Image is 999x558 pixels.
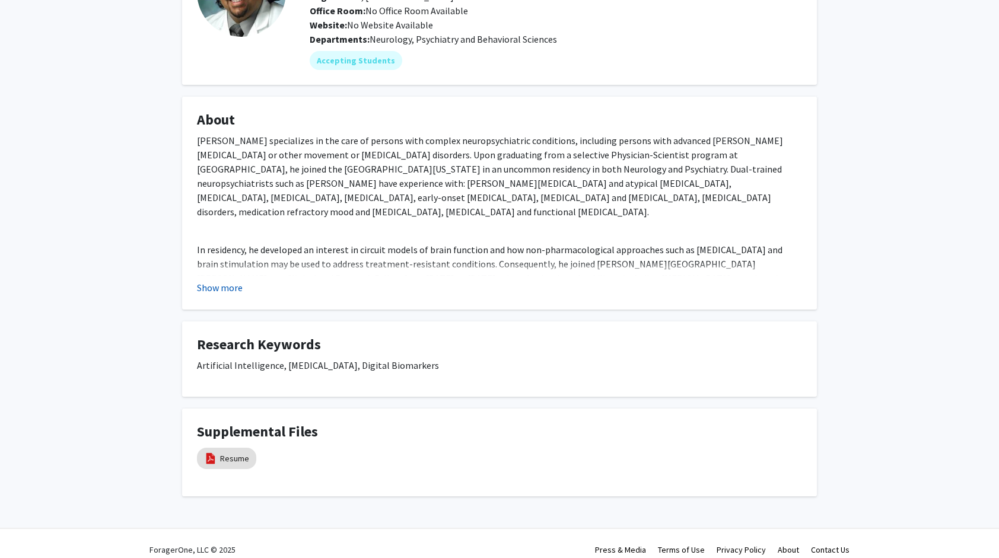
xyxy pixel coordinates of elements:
[197,133,802,219] p: [PERSON_NAME] specializes in the care of persons with complex neuropsychiatric conditions, includ...
[310,19,347,31] b: Website:
[197,336,802,353] h4: Research Keywords
[197,111,802,129] h4: About
[310,5,365,17] b: Office Room:
[204,452,217,465] img: pdf_icon.png
[197,243,802,299] p: In residency, he developed an interest in circuit models of brain function and how non-pharmacolo...
[370,33,557,45] span: Neurology, Psychiatry and Behavioral Sciences
[197,280,243,295] button: Show more
[658,544,705,555] a: Terms of Use
[595,544,646,555] a: Press & Media
[310,19,433,31] span: No Website Available
[310,33,370,45] b: Departments:
[310,51,402,70] mat-chip: Accepting Students
[811,544,850,555] a: Contact Us
[778,544,799,555] a: About
[717,544,766,555] a: Privacy Policy
[310,5,468,17] span: No Office Room Available
[220,452,249,465] a: Resume
[197,423,802,441] h4: Supplemental Files
[9,505,50,549] iframe: Chat
[197,358,802,372] p: Artificial Intelligence, [MEDICAL_DATA], Digital Biomarkers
